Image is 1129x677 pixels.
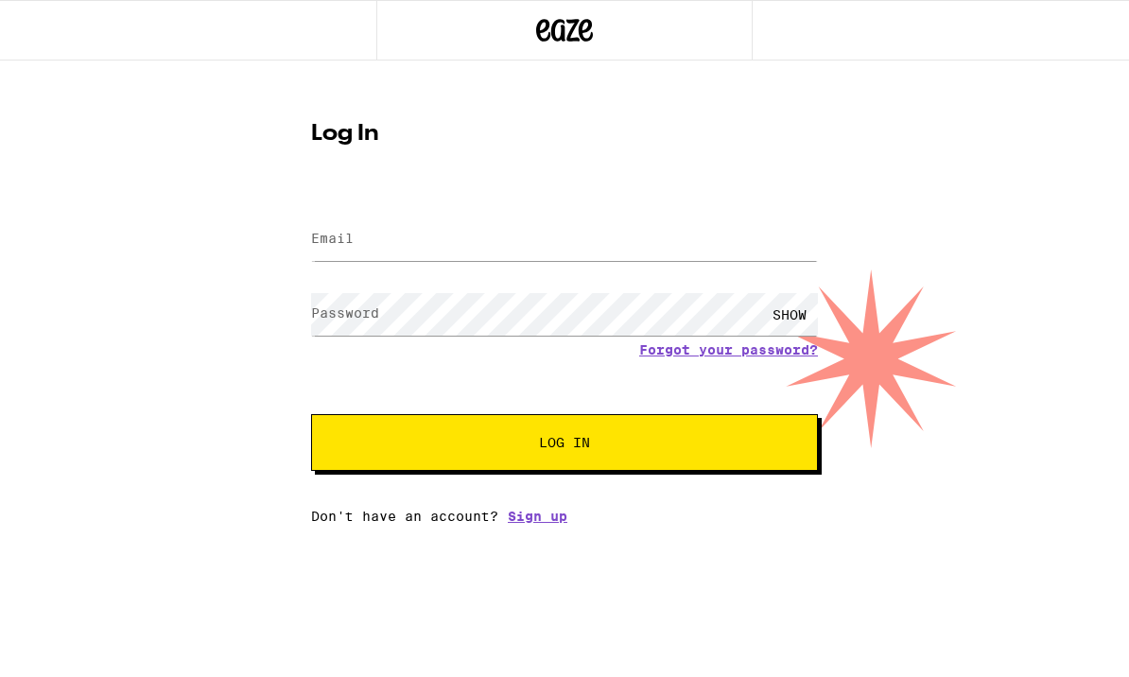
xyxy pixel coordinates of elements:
[311,231,354,246] label: Email
[311,305,379,321] label: Password
[311,218,818,261] input: Email
[761,293,818,336] div: SHOW
[311,509,818,524] div: Don't have an account?
[311,123,818,146] h1: Log In
[539,436,590,449] span: Log In
[508,509,567,524] a: Sign up
[311,414,818,471] button: Log In
[639,342,818,357] a: Forgot your password?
